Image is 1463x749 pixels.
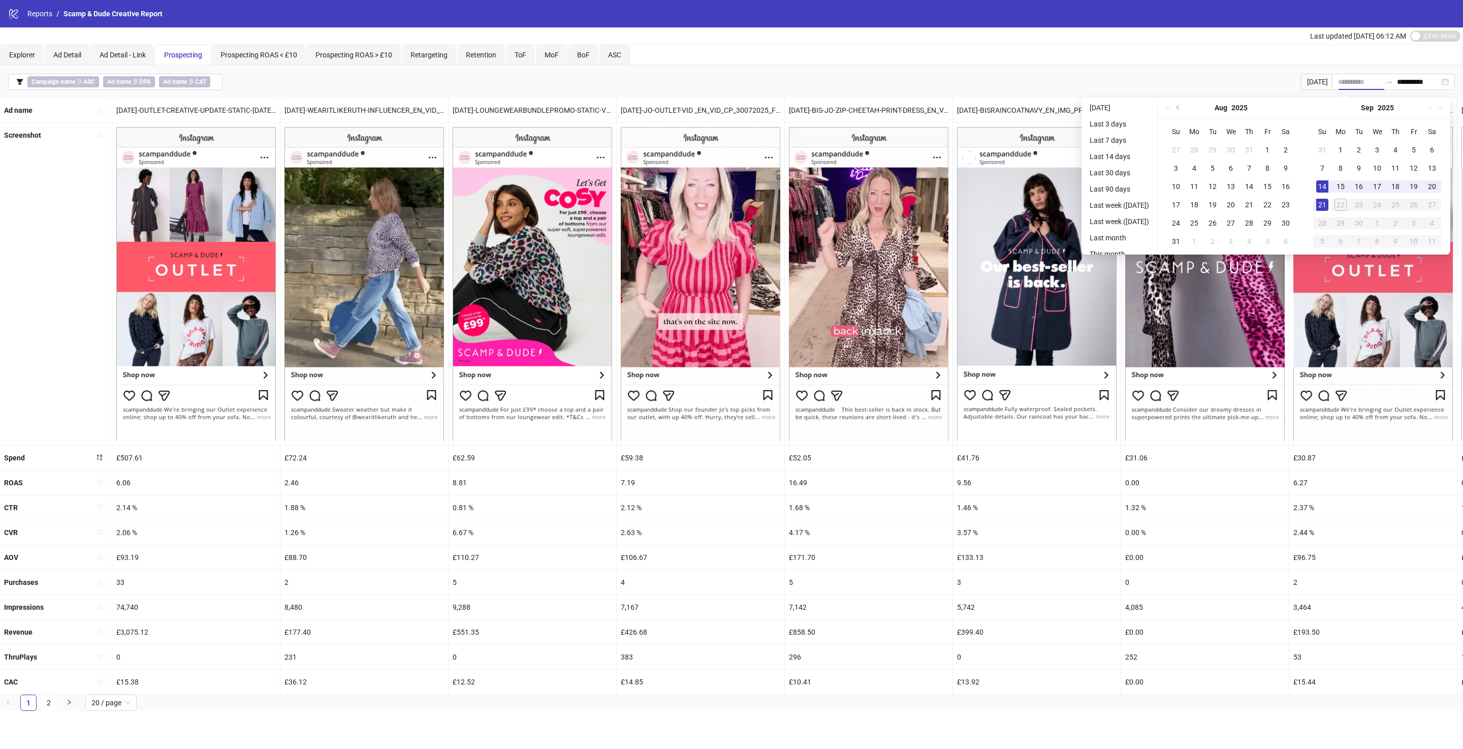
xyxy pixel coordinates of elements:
[1277,232,1295,251] td: 2025-09-06
[1378,98,1394,118] button: Choose a year
[280,520,448,545] div: 1.26 %
[1258,122,1277,141] th: Fr
[1313,159,1331,177] td: 2025-09-07
[1289,446,1457,470] div: £30.87
[1188,162,1200,174] div: 4
[1353,162,1365,174] div: 9
[280,446,448,470] div: £72.24
[1331,159,1350,177] td: 2025-09-08
[1225,199,1237,211] div: 20
[1408,144,1420,156] div: 5
[1316,144,1328,156] div: 31
[453,127,612,441] img: Screenshot 120234148149550005
[1277,214,1295,232] td: 2025-08-30
[1280,235,1292,247] div: 6
[163,78,187,85] b: Ad name
[1086,102,1153,114] li: [DATE]
[953,471,1121,495] div: 9.56
[1222,159,1240,177] td: 2025-08-06
[1313,122,1331,141] th: Su
[1086,248,1153,260] li: This month
[1203,141,1222,159] td: 2025-07-29
[1371,199,1383,211] div: 24
[1243,235,1255,247] div: 4
[1361,98,1374,118] button: Choose a month
[96,678,103,685] span: sort-ascending
[1170,217,1182,229] div: 24
[1389,144,1402,156] div: 4
[449,471,616,495] div: 8.81
[96,454,103,461] span: sort-descending
[96,629,103,636] span: sort-ascending
[1086,150,1153,163] li: Last 14 days
[1280,199,1292,211] div: 23
[96,653,103,661] span: sort-ascending
[1331,122,1350,141] th: Mo
[957,127,1117,441] img: Screenshot 120233642340520005
[61,695,77,711] button: right
[466,51,496,59] span: Retention
[1203,159,1222,177] td: 2025-08-05
[9,51,35,59] span: Explorer
[1280,144,1292,156] div: 2
[1289,520,1457,545] div: 2.44 %
[1408,180,1420,193] div: 19
[1371,162,1383,174] div: 10
[1222,177,1240,196] td: 2025-08-13
[112,446,280,470] div: £507.61
[1225,162,1237,174] div: 6
[1185,159,1203,177] td: 2025-08-04
[410,51,448,59] span: Retargeting
[1240,196,1258,214] td: 2025-08-21
[1389,199,1402,211] div: 25
[1258,159,1277,177] td: 2025-08-08
[515,51,526,59] span: ToF
[1350,214,1368,232] td: 2025-09-30
[1261,199,1274,211] div: 22
[112,98,280,122] div: [DATE]-OUTLET-CREATIVE-UPDATE-STATIC-[DATE]_EN_IMG_CP_30072025_F_CC_SC1_USP3_OUTLET-UPDATE
[1316,217,1328,229] div: 28
[1385,78,1393,86] span: swap-right
[1188,144,1200,156] div: 28
[1368,196,1386,214] td: 2025-09-24
[1334,180,1347,193] div: 15
[1277,159,1295,177] td: 2025-08-09
[280,471,448,495] div: 2.46
[953,98,1121,122] div: [DATE]-BISRAINCOATNAVY_EN_IMG_PP_03092025_F_CC_SC1_USP14_BIS
[1426,217,1438,229] div: 4
[1231,98,1248,118] button: Choose a year
[4,504,18,512] b: CTR
[1316,199,1328,211] div: 21
[1225,217,1237,229] div: 27
[1121,495,1289,520] div: 1.32 %
[789,127,948,441] img: Screenshot 120233273992280005
[1386,214,1405,232] td: 2025-10-02
[1405,177,1423,196] td: 2025-09-19
[1313,196,1331,214] td: 2025-09-21
[1386,177,1405,196] td: 2025-09-18
[1331,214,1350,232] td: 2025-09-29
[1368,159,1386,177] td: 2025-09-10
[8,74,222,90] button: Campaign name ∋ ASCAd name ∌ DPAAd name ∌ CAT
[20,695,37,711] li: 1
[1240,177,1258,196] td: 2025-08-14
[96,604,103,611] span: sort-ascending
[1353,199,1365,211] div: 23
[103,76,155,87] span: ∌
[1280,180,1292,193] div: 16
[1331,232,1350,251] td: 2025-10-06
[1167,141,1185,159] td: 2025-07-27
[1426,235,1438,247] div: 11
[1408,217,1420,229] div: 3
[1222,122,1240,141] th: We
[1121,446,1289,470] div: £31.06
[16,78,23,85] span: filter
[1170,162,1182,174] div: 3
[1408,235,1420,247] div: 10
[1170,199,1182,211] div: 17
[1368,122,1386,141] th: We
[100,51,146,59] span: Ad Detail - Link
[21,695,36,710] a: 1
[1261,144,1274,156] div: 1
[1313,141,1331,159] td: 2025-08-31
